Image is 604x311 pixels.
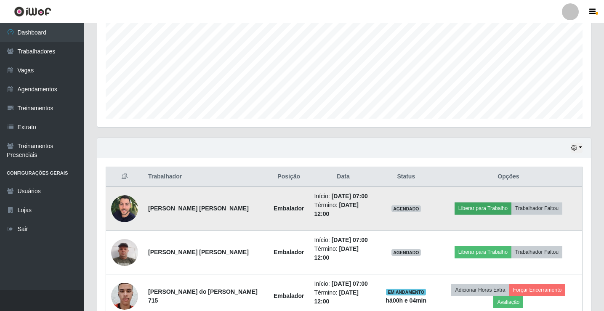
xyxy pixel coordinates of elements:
strong: [PERSON_NAME] [PERSON_NAME] [148,249,249,255]
button: Liberar para Trabalho [455,202,511,214]
img: CoreUI Logo [14,6,51,17]
th: Trabalhador [143,167,269,187]
strong: Embalador [274,205,304,212]
li: Início: [314,236,372,245]
li: Início: [314,192,372,201]
img: 1683118670739.jpeg [111,192,138,225]
li: Término: [314,245,372,262]
button: Forçar Encerramento [509,284,566,296]
button: Trabalhador Faltou [511,202,562,214]
strong: Embalador [274,249,304,255]
strong: [PERSON_NAME] do [PERSON_NAME] 715 [148,288,258,304]
th: Opções [435,167,583,187]
button: Trabalhador Faltou [511,246,562,258]
time: [DATE] 07:00 [332,280,368,287]
button: Liberar para Trabalho [455,246,511,258]
strong: Embalador [274,292,304,299]
strong: [PERSON_NAME] [PERSON_NAME] [148,205,249,212]
time: [DATE] 07:00 [332,193,368,199]
button: Avaliação [493,296,523,308]
span: AGENDADO [391,249,421,256]
th: Status [378,167,435,187]
time: [DATE] 07:00 [332,237,368,243]
th: Data [309,167,377,187]
button: Adicionar Horas Extra [451,284,509,296]
li: Início: [314,279,372,288]
th: Posição [269,167,309,187]
li: Término: [314,288,372,306]
span: EM ANDAMENTO [386,289,426,295]
img: 1709375112510.jpeg [111,234,138,270]
li: Término: [314,201,372,218]
span: AGENDADO [391,205,421,212]
strong: há 00 h e 04 min [386,297,427,304]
